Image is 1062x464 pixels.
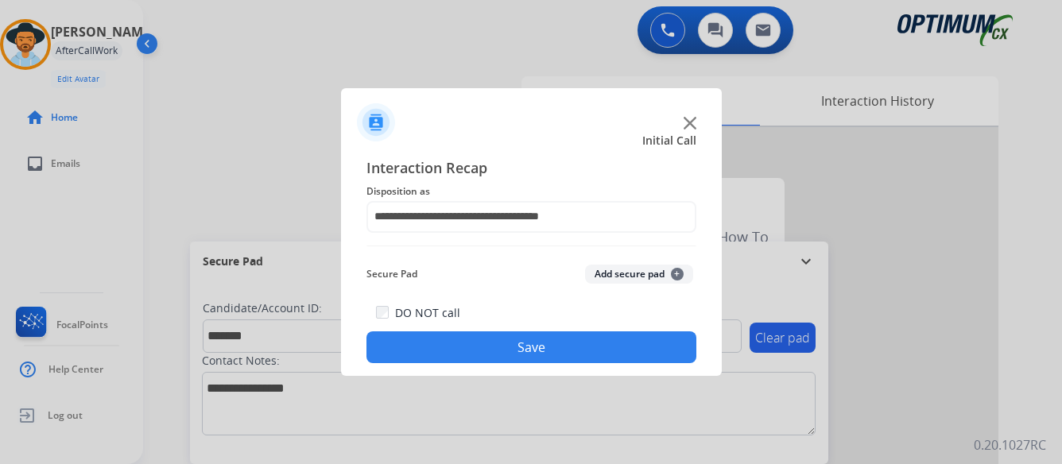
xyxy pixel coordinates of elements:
span: + [671,268,684,280]
button: Add secure pad+ [585,265,693,284]
button: Save [366,331,696,363]
span: Interaction Recap [366,157,696,182]
span: Initial Call [642,133,696,149]
img: contactIcon [357,103,395,141]
span: Disposition as [366,182,696,201]
p: 0.20.1027RC [974,435,1046,454]
label: DO NOT call [395,305,460,321]
span: Secure Pad [366,265,417,284]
